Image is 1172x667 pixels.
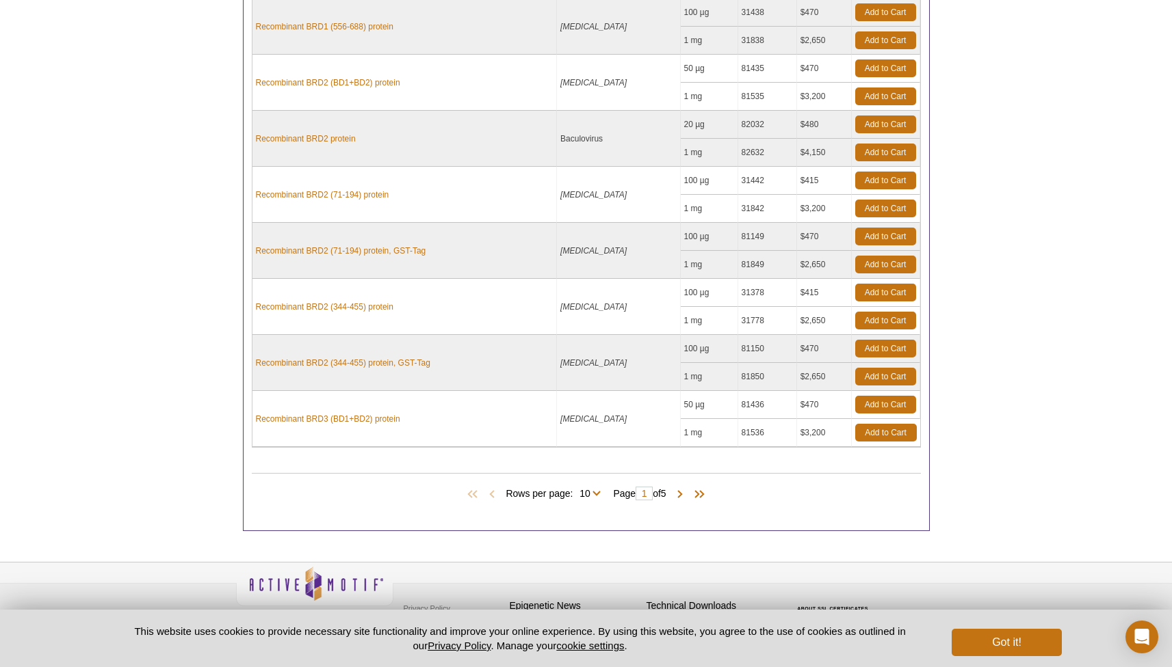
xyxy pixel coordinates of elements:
[797,111,852,139] td: $480
[560,190,627,200] i: [MEDICAL_DATA]
[681,391,738,419] td: 50 µg
[560,22,627,31] i: [MEDICAL_DATA]
[506,486,606,500] span: Rows per page:
[738,55,797,83] td: 81435
[681,279,738,307] td: 100 µg
[465,488,485,502] span: First Page
[681,195,738,223] td: 1 mg
[738,279,797,307] td: 31378
[738,111,797,139] td: 82032
[681,335,738,363] td: 100 µg
[738,139,797,167] td: 82632
[855,368,916,385] a: Add to Cart
[681,419,738,447] td: 1 mg
[797,279,852,307] td: $415
[681,55,738,83] td: 50 µg
[797,55,852,83] td: $470
[797,307,852,335] td: $2,650
[681,27,738,55] td: 1 mg
[855,396,916,413] a: Add to Cart
[855,115,916,133] a: Add to Cart
[797,27,852,55] td: $2,650
[485,488,499,502] span: Previous Page
[855,144,916,161] a: Add to Cart
[687,488,707,502] span: Last Page
[556,640,624,651] button: cookie settings
[510,600,640,612] h4: Epigenetic News
[855,424,917,441] a: Add to Cart
[236,562,393,618] img: Active Motif,
[256,413,400,425] a: Recombinant BRD3 (BD1+BD2) protein
[738,27,797,55] td: 31838
[797,167,852,195] td: $415
[681,83,738,111] td: 1 mg
[252,473,921,474] h2: Products (47)
[661,488,666,499] span: 5
[797,391,852,419] td: $470
[855,340,916,357] a: Add to Cart
[797,419,852,447] td: $3,200
[673,488,687,502] span: Next Page
[557,111,680,167] td: Baculovirus
[111,624,930,653] p: This website uses cookies to provide necessary site functionality and improve your online experie...
[738,391,797,419] td: 81436
[738,307,797,335] td: 31778
[855,284,916,301] a: Add to Cart
[738,223,797,251] td: 81149
[855,228,916,245] a: Add to Cart
[855,256,916,273] a: Add to Cart
[738,83,797,111] td: 81535
[256,21,393,33] a: Recombinant BRD1 (556-688) protein
[855,200,916,217] a: Add to Cart
[256,189,389,201] a: Recombinant BRD2 (71-194) protein
[681,307,738,335] td: 1 mg
[681,363,738,391] td: 1 mg
[797,363,852,391] td: $2,650
[400,598,454,618] a: Privacy Policy
[797,251,852,279] td: $2,650
[783,586,886,616] table: Click to Verify - This site chose Symantec SSL for secure e-commerce and confidential communicati...
[855,87,916,105] a: Add to Cart
[681,251,738,279] td: 1 mg
[952,629,1061,656] button: Got it!
[256,301,393,313] a: Recombinant BRD2 (344-455) protein
[797,223,852,251] td: $470
[738,363,797,391] td: 81850
[428,640,491,651] a: Privacy Policy
[560,78,627,87] i: [MEDICAL_DATA]
[797,606,868,611] a: ABOUT SSL CERTIFICATES
[1125,621,1158,653] div: Open Intercom Messenger
[606,487,673,500] span: Page of
[855,59,916,77] a: Add to Cart
[738,335,797,363] td: 81150
[738,167,797,195] td: 31442
[256,245,426,257] a: Recombinant BRD2 (71-194) protein, GST-Tag
[560,414,627,424] i: [MEDICAL_DATA]
[738,195,797,223] td: 31842
[855,31,916,49] a: Add to Cart
[681,223,738,251] td: 100 µg
[681,139,738,167] td: 1 mg
[797,139,852,167] td: $4,150
[647,600,777,612] h4: Technical Downloads
[256,133,356,145] a: Recombinant BRD2 protein
[797,335,852,363] td: $470
[797,83,852,111] td: $3,200
[855,312,916,329] a: Add to Cart
[681,111,738,139] td: 20 µg
[256,357,430,369] a: Recombinant BRD2 (344-455) protein, GST-Tag
[681,167,738,195] td: 100 µg
[855,3,916,21] a: Add to Cart
[797,195,852,223] td: $3,200
[256,77,400,89] a: Recombinant BRD2 (BD1+BD2) protein
[738,419,797,447] td: 81536
[855,172,916,189] a: Add to Cart
[560,358,627,368] i: [MEDICAL_DATA]
[560,302,627,312] i: [MEDICAL_DATA]
[560,246,627,256] i: [MEDICAL_DATA]
[738,251,797,279] td: 81849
